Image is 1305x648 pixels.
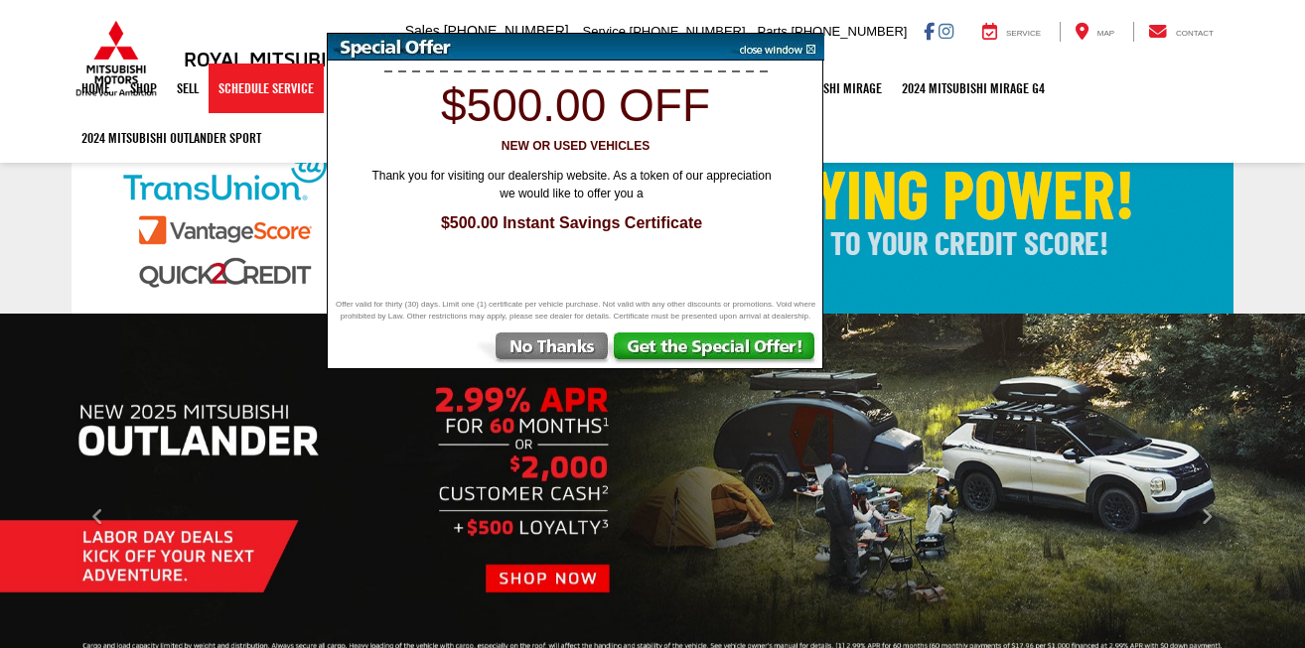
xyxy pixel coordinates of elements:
[1060,22,1129,42] a: Map
[444,23,569,39] span: [PHONE_NUMBER]
[630,24,746,39] span: [PHONE_NUMBER]
[405,23,440,39] span: Sales
[339,80,813,131] h1: $500.00 off
[892,64,1055,113] a: 2024 Mitsubishi Mirage G4
[791,24,907,39] span: [PHONE_NUMBER]
[349,212,796,235] span: $500.00 Instant Savings Certificate
[72,113,271,163] a: 2024 Mitsubishi Outlander SPORT
[324,64,374,113] a: Parts: Opens in a new tab
[1097,29,1114,38] span: Map
[72,115,1233,314] img: Check Your Buying Power
[333,299,819,323] span: Offer valid for thirty (30) days. Limit one (1) certificate per vehicle purchase. Not valid with ...
[167,64,209,113] a: Sell
[120,64,167,113] a: Shop
[724,34,824,61] img: close window
[209,64,324,113] a: Schedule Service: Opens in a new tab
[328,34,725,61] img: Special Offer
[359,168,786,201] span: Thank you for visiting our dealership website. As a token of our appreciation we would like to of...
[757,24,787,39] span: Parts
[1176,29,1214,38] span: Contact
[184,48,358,69] h3: Royal Mitsubishi
[967,22,1056,42] a: Service
[474,332,612,368] img: No Thanks, Continue to Website
[924,23,935,39] a: Facebook: Click to visit our Facebook page
[72,64,120,113] a: Home
[583,24,626,39] span: Service
[72,20,161,97] img: Mitsubishi
[612,332,822,368] img: Get the Special Offer
[1006,29,1041,38] span: Service
[1133,22,1229,42] a: Contact
[339,140,813,153] h3: New or Used Vehicles
[939,23,953,39] a: Instagram: Click to visit our Instagram page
